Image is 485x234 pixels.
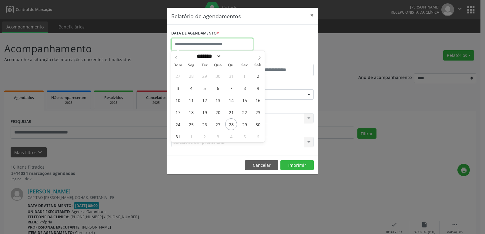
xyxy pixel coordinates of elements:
[252,130,264,142] span: Setembro 6, 2025
[171,12,241,20] h5: Relatório de agendamentos
[280,160,314,170] button: Imprimir
[199,130,210,142] span: Setembro 2, 2025
[185,70,197,82] span: Julho 28, 2025
[239,70,250,82] span: Agosto 1, 2025
[244,54,314,64] label: ATÉ
[225,106,237,118] span: Agosto 21, 2025
[185,130,197,142] span: Setembro 1, 2025
[225,130,237,142] span: Setembro 4, 2025
[185,94,197,106] span: Agosto 11, 2025
[225,118,237,130] span: Agosto 28, 2025
[225,63,238,67] span: Qui
[239,130,250,142] span: Setembro 5, 2025
[252,94,264,106] span: Agosto 16, 2025
[225,94,237,106] span: Agosto 14, 2025
[252,118,264,130] span: Agosto 30, 2025
[172,82,184,94] span: Agosto 3, 2025
[212,118,224,130] span: Agosto 27, 2025
[239,82,250,94] span: Agosto 8, 2025
[171,63,185,67] span: Dom
[239,94,250,106] span: Agosto 15, 2025
[198,63,211,67] span: Ter
[185,82,197,94] span: Agosto 4, 2025
[185,63,198,67] span: Seg
[252,82,264,94] span: Agosto 9, 2025
[172,70,184,82] span: Julho 27, 2025
[195,53,221,59] select: Month
[221,53,241,59] input: Year
[199,106,210,118] span: Agosto 19, 2025
[185,118,197,130] span: Agosto 25, 2025
[252,106,264,118] span: Agosto 23, 2025
[172,106,184,118] span: Agosto 17, 2025
[199,94,210,106] span: Agosto 12, 2025
[172,94,184,106] span: Agosto 10, 2025
[225,82,237,94] span: Agosto 7, 2025
[172,118,184,130] span: Agosto 24, 2025
[172,130,184,142] span: Agosto 31, 2025
[238,63,251,67] span: Sex
[239,118,250,130] span: Agosto 29, 2025
[306,8,318,23] button: Close
[211,63,225,67] span: Qua
[212,82,224,94] span: Agosto 6, 2025
[212,130,224,142] span: Setembro 3, 2025
[185,106,197,118] span: Agosto 18, 2025
[199,118,210,130] span: Agosto 26, 2025
[199,82,210,94] span: Agosto 5, 2025
[171,29,219,38] label: DATA DE AGENDAMENTO
[212,106,224,118] span: Agosto 20, 2025
[225,70,237,82] span: Julho 31, 2025
[239,106,250,118] span: Agosto 22, 2025
[212,94,224,106] span: Agosto 13, 2025
[212,70,224,82] span: Julho 30, 2025
[245,160,278,170] button: Cancelar
[199,70,210,82] span: Julho 29, 2025
[251,63,265,67] span: Sáb
[252,70,264,82] span: Agosto 2, 2025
